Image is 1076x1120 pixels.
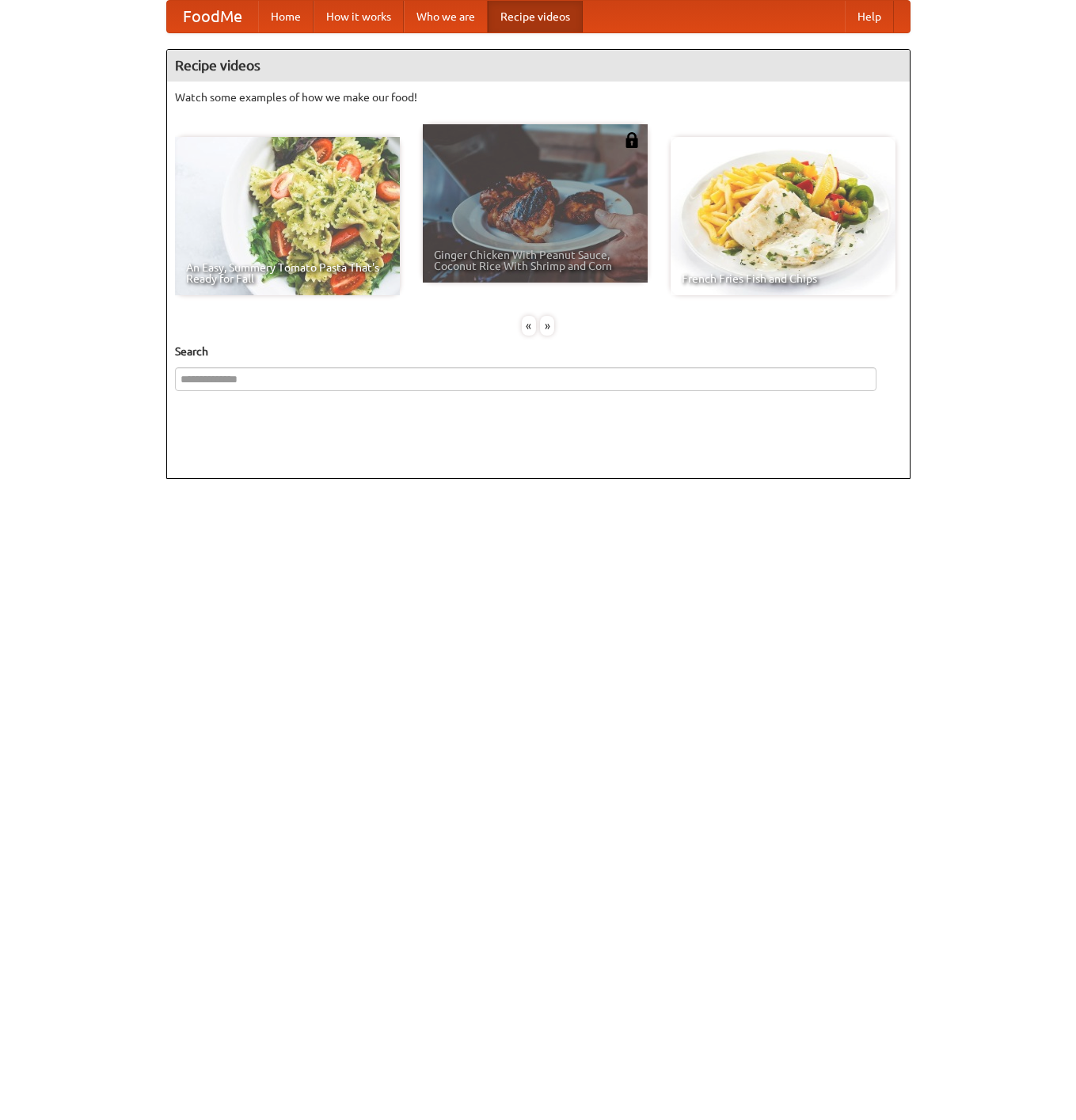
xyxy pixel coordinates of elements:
div: » [540,316,554,336]
a: Recipe videos [488,1,583,32]
a: Who we are [404,1,488,32]
a: Help [845,1,894,32]
a: French Fries Fish and Chips [671,137,895,295]
a: Home [258,1,314,32]
h5: Search [175,344,902,359]
div: « [522,316,536,336]
a: An Easy, Summery Tomato Pasta That's Ready for Fall [175,137,400,295]
h4: Recipe videos [167,50,910,82]
span: French Fries Fish and Chips [682,273,884,284]
img: 483408.png [624,132,640,148]
a: FoodMe [167,1,258,32]
p: Watch some examples of how we make our food! [175,89,902,105]
a: How it works [314,1,404,32]
span: An Easy, Summery Tomato Pasta That's Ready for Fall [186,262,389,284]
